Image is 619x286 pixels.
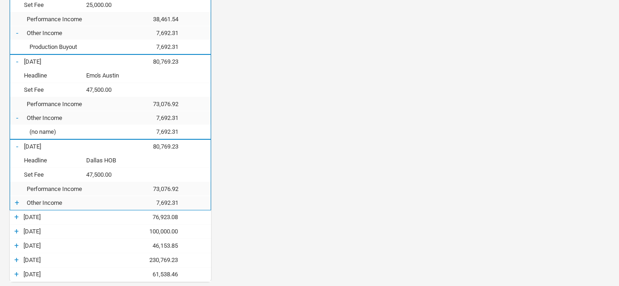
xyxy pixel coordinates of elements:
[10,241,24,250] div: +
[132,185,188,192] div: 73,076.92
[86,72,132,79] div: Emo's Austin
[24,72,86,79] div: Headline
[86,157,132,164] div: Dallas HOB
[132,114,188,121] div: 7,692.31
[132,242,187,249] div: 46,153.85
[132,101,188,107] div: 73,076.92
[24,58,132,65] div: 26-Aug-25
[24,242,132,249] div: 01-Sep-25
[10,226,24,236] div: +
[24,30,132,36] div: Other Income
[24,214,132,220] div: 29-Aug-25
[24,101,132,107] div: Performance Income
[86,86,132,93] div: 47,500.00
[24,128,132,135] div: (no name)
[24,171,86,178] div: Set Fee
[132,30,188,36] div: 7,692.31
[132,43,188,50] div: 7,692.31
[24,86,86,93] div: Set Fee
[24,228,132,235] div: 31-Aug-25
[24,199,132,206] div: Other Income
[10,113,24,122] div: -
[24,16,132,23] div: Performance Income
[24,143,132,150] div: 27-Aug-25
[132,228,187,235] div: 100,000.00
[10,269,24,279] div: +
[24,185,132,192] div: Performance Income
[24,1,86,8] div: Set Fee
[86,171,132,178] div: 47,500.00
[10,142,24,151] div: -
[24,114,132,121] div: Other Income
[132,16,188,23] div: 38,461.54
[10,255,24,264] div: +
[132,256,187,263] div: 230,769.23
[10,212,24,221] div: +
[24,157,86,164] div: Headline
[132,271,187,278] div: 61,538.46
[10,57,24,66] div: -
[132,143,188,150] div: 80,769.23
[132,199,188,206] div: 7,692.31
[86,1,132,8] div: 25,000.00
[10,198,24,207] div: +
[24,271,132,278] div: 04-Sep-25
[132,128,188,135] div: 7,692.31
[24,43,132,50] div: Production Buyout
[10,28,24,37] div: -
[24,256,132,263] div: 03-Sep-25
[132,58,188,65] div: 80,769.23
[132,214,187,220] div: 76,923.08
